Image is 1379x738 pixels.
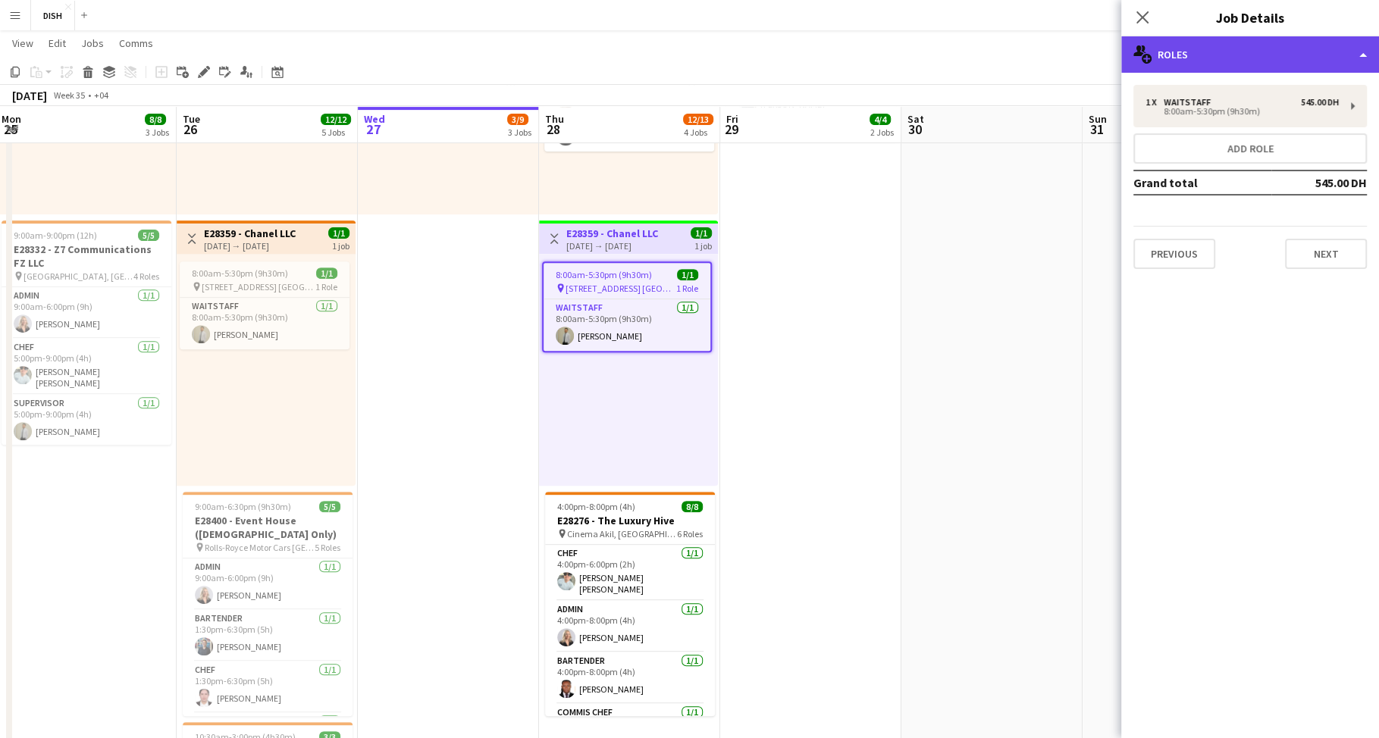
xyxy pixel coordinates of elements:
h3: E28359 - Chanel LLC [566,227,658,240]
span: 3/9 [507,114,528,125]
span: 28 [543,120,564,138]
app-card-role: Admin1/14:00pm-8:00pm (4h)[PERSON_NAME] [545,601,715,652]
span: 1/1 [316,267,337,279]
div: 1 job [332,239,349,252]
app-job-card: 9:00am-9:00pm (12h)5/5E28332 - Z7 Communications FZ LLC [GEOGRAPHIC_DATA], [GEOGRAPHIC_DATA]4 Rol... [2,220,171,445]
span: Sat [907,112,924,126]
div: [DATE] → [DATE] [204,240,296,252]
span: Sun [1089,112,1107,126]
div: 545.00 DH [1301,97,1339,108]
div: 1 job [694,239,712,252]
button: Add role [1133,133,1367,164]
span: 1/1 [677,269,698,280]
div: 2 Jobs [870,127,894,138]
span: [GEOGRAPHIC_DATA], [GEOGRAPHIC_DATA] [24,270,133,282]
span: [STREET_ADDRESS] [GEOGRAPHIC_DATA] (D3) [GEOGRAPHIC_DATA] [566,283,676,294]
app-card-role: Chef1/14:00pm-6:00pm (2h)[PERSON_NAME] [PERSON_NAME] [545,545,715,601]
app-card-role: Admin1/19:00am-6:00pm (9h)[PERSON_NAME] [2,287,171,339]
span: Week 35 [50,89,88,101]
h3: E28332 - Z7 Communications FZ LLC [2,242,171,270]
span: Comms [119,36,153,50]
span: 8:00am-5:30pm (9h30m) [192,267,288,279]
span: 27 [362,120,385,138]
button: Previous [1133,239,1215,269]
span: Tue [183,112,200,126]
span: Fri [726,112,738,126]
span: [STREET_ADDRESS] [GEOGRAPHIC_DATA] (D3) [GEOGRAPHIC_DATA] [202,281,315,292]
span: View [12,36,33,50]
a: Jobs [75,33,110,53]
span: 5/5 [319,501,340,512]
span: 8/8 [682,501,703,512]
span: 29 [724,120,738,138]
app-card-role: Chef1/15:00pm-9:00pm (4h)[PERSON_NAME] [PERSON_NAME] [2,339,171,395]
div: 4 Jobs [684,127,713,138]
span: 8/8 [145,114,166,125]
div: 3 Jobs [146,127,169,138]
app-job-card: 4:00pm-8:00pm (4h)8/8E28276 - The Luxury Hive Cinema Akil, [GEOGRAPHIC_DATA] - Warehouse [STREET_... [545,492,715,716]
span: 1/1 [691,227,712,239]
div: 8:00am-5:30pm (9h30m) [1146,108,1339,115]
span: 6 Roles [677,528,703,539]
span: 1 Role [315,281,337,292]
div: [DATE] [12,88,47,103]
td: Grand total [1133,170,1271,195]
span: 5/5 [138,230,159,241]
app-card-role: Waitstaff1/18:00am-5:30pm (9h30m)[PERSON_NAME] [544,299,710,351]
a: Edit [42,33,72,53]
span: 30 [905,120,924,138]
div: Waitstaff [1164,97,1217,108]
app-card-role: Bartender1/14:00pm-8:00pm (4h)[PERSON_NAME] [545,652,715,704]
span: Wed [364,112,385,126]
span: 4/4 [870,114,891,125]
span: 9:00am-6:30pm (9h30m) [195,501,291,512]
span: 8:00am-5:30pm (9h30m) [556,269,652,280]
app-card-role: Waitstaff1/18:00am-5:30pm (9h30m)[PERSON_NAME] [180,298,349,349]
span: 12/12 [321,114,351,125]
button: DISH [31,1,75,30]
app-card-role: Bartender1/11:30pm-6:30pm (5h)[PERSON_NAME] [183,610,353,661]
span: Rolls-Royce Motor Cars [GEOGRAPHIC_DATA], [GEOGRAPHIC_DATA] - E11, Between 2 and 3 Interchange - ... [205,542,315,553]
span: 9:00am-9:00pm (12h) [14,230,97,241]
h3: E28359 - Chanel LLC [204,227,296,240]
span: 26 [180,120,200,138]
span: 1/1 [328,227,349,239]
a: View [6,33,39,53]
span: 5 Roles [315,542,340,553]
span: Mon [2,112,21,126]
div: +04 [94,89,108,101]
div: 5 Jobs [321,127,350,138]
span: Jobs [81,36,104,50]
h3: Job Details [1121,8,1379,27]
td: 545.00 DH [1271,170,1367,195]
a: Comms [113,33,159,53]
app-card-role: Supervisor1/15:00pm-9:00pm (4h)[PERSON_NAME] [2,395,171,446]
app-job-card: 9:00am-6:30pm (9h30m)5/5E28400 - Event House ([DEMOGRAPHIC_DATA] Only) Rolls-Royce Motor Cars [GE... [183,492,353,716]
span: Edit [49,36,66,50]
app-job-card: 8:00am-5:30pm (9h30m)1/1 [STREET_ADDRESS] [GEOGRAPHIC_DATA] (D3) [GEOGRAPHIC_DATA]1 RoleWaitstaff... [180,261,349,349]
app-job-card: 8:00am-5:30pm (9h30m)1/1 [STREET_ADDRESS] [GEOGRAPHIC_DATA] (D3) [GEOGRAPHIC_DATA]1 RoleWaitstaff... [542,261,712,352]
app-card-role: Chef1/11:30pm-6:30pm (5h)[PERSON_NAME] [183,661,353,713]
div: 1 x [1146,97,1164,108]
span: 4 Roles [133,270,159,282]
button: Next [1285,239,1367,269]
span: 31 [1086,120,1107,138]
div: Roles [1121,36,1379,73]
span: Cinema Akil, [GEOGRAPHIC_DATA] - Warehouse [STREET_ADDRESS] [567,528,677,539]
span: 12/13 [683,114,713,125]
span: 4:00pm-8:00pm (4h) [557,501,635,512]
span: Thu [545,112,564,126]
app-card-role: Admin1/19:00am-6:00pm (9h)[PERSON_NAME] [183,558,353,610]
div: [DATE] → [DATE] [566,240,658,252]
span: 1 Role [676,283,698,294]
h3: E28276 - The Luxury Hive [545,514,715,527]
div: 3 Jobs [508,127,531,138]
h3: E28400 - Event House ([DEMOGRAPHIC_DATA] Only) [183,514,353,541]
